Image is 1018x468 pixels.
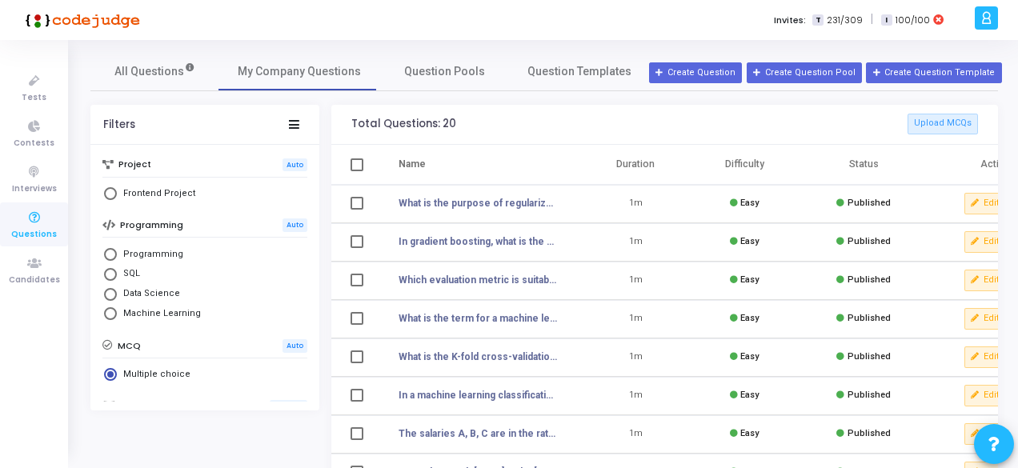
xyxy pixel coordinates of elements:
[20,4,140,36] img: logo
[582,262,691,300] td: 1m
[399,350,557,364] a: What is the K-fold cross-validation technique used for in machine learning?
[582,415,691,454] td: 1m
[117,267,140,281] span: SQL
[964,385,1006,406] button: Edit
[582,145,691,185] th: Duration
[582,223,691,262] td: 1m
[827,14,863,27] span: 231/309
[730,389,759,402] div: Easy
[881,14,892,26] span: I
[582,300,691,338] td: 1m
[399,196,557,210] a: What is the purpose of regularization in machine learning?
[22,91,46,105] span: Tests
[730,427,759,441] div: Easy
[9,274,60,287] span: Candidates
[848,390,891,400] span: Published
[117,368,190,382] span: Multiple choice
[12,182,57,196] span: Interviews
[399,388,557,402] a: In a machine learning classification model, what is precision?
[582,185,691,223] td: 1m
[118,159,151,170] h6: Project
[283,339,307,353] span: Auto
[117,307,201,321] span: Machine Learning
[399,426,557,441] a: The salaries A, B, C are in the ratio 2 : 3 : 5. If the increments of 15%, 10% and 20% are allowe...
[103,118,135,131] div: Filters
[774,14,806,27] label: Invites:
[404,63,485,80] span: Question Pools
[812,14,823,26] span: T
[379,145,582,185] th: Name
[120,220,183,230] h6: Programming
[351,118,456,130] div: Total Questions: 20
[848,428,891,438] span: Published
[238,63,361,80] span: My Company Questions
[399,234,557,249] a: In gradient boosting, what is the role of weak learners?
[964,423,1006,444] button: Edit
[102,186,307,206] mat-radio-group: Select Library
[117,287,180,301] span: Data Science
[283,218,307,232] span: Auto
[896,14,930,27] span: 100/100
[102,246,307,326] mat-radio-group: Select Library
[672,40,1010,384] iframe: Chat
[14,137,54,150] span: Contests
[117,187,195,201] span: Frontend Project
[871,11,873,28] span: |
[649,62,742,83] button: Create Question
[582,377,691,415] td: 1m
[11,228,57,242] span: Questions
[527,63,631,80] span: Question Templates
[283,158,307,172] span: Auto
[114,63,195,80] span: All Questions
[270,400,307,414] span: Manual
[102,366,307,386] mat-radio-group: Select Library
[399,311,557,326] a: What is the term for a machine learning problem where the output is a category, such as "spam" or...
[399,273,557,287] a: Which evaluation metric is suitable for imbalanced classification problems?
[117,248,183,262] span: Programming
[118,341,141,351] h6: MCQ
[582,338,691,377] td: 1m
